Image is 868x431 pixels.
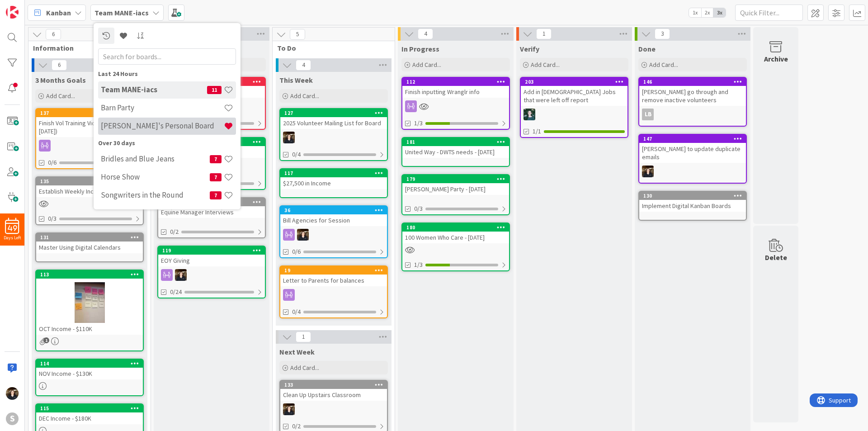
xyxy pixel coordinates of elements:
span: Done [638,44,656,53]
div: $27,500 in Income [280,177,387,189]
div: KS [280,403,387,415]
div: 131 [40,234,143,241]
span: 7 [210,155,222,163]
div: [PERSON_NAME] to update duplicate emails [639,143,746,163]
div: 137 [40,110,143,116]
h4: Team MANE-iacs [101,85,207,94]
div: 117$27,500 in Income [280,169,387,189]
span: 0/2 [292,422,301,431]
span: Support [19,1,41,12]
div: 181 [402,138,509,146]
span: This Week [279,76,313,85]
span: 4 [296,60,311,71]
div: 133 [280,381,387,389]
div: 179 [406,176,509,182]
div: 127 [280,109,387,117]
span: 0/6 [292,247,301,256]
div: KS [158,269,265,281]
span: 1 [536,28,552,39]
span: 0/24 [170,287,182,297]
div: 137 [36,109,143,117]
div: 146 [643,79,746,85]
div: 19 [284,267,387,274]
div: 19 [280,266,387,275]
img: KS [642,166,654,177]
div: 135Establish Weekly Income Reports [36,177,143,197]
div: Delete [765,252,787,263]
div: 130Implement Digital Kanban Boards [639,192,746,212]
span: Information [33,43,139,52]
div: 180100 Women Who Care - [DATE] [402,223,509,243]
div: Letter to Parents for balances [280,275,387,286]
div: 179 [402,175,509,183]
img: KS [6,387,19,400]
span: 7 [210,173,222,181]
div: 114 [36,360,143,368]
span: 6 [52,60,67,71]
span: 1/3 [414,118,423,128]
span: 0/6 [48,158,57,167]
div: 119EOY Giving [158,246,265,266]
span: 49 [8,225,17,232]
span: 1 [296,332,311,342]
div: Over 30 days [98,138,236,148]
div: 135 [40,178,143,185]
div: 146[PERSON_NAME] go through and remove inactive volunteers [639,78,746,106]
div: 115 [40,405,143,412]
span: 1 [43,337,49,343]
div: 147 [643,136,746,142]
div: 203 [521,78,627,86]
div: 113OCT Income - $110K [36,270,143,335]
img: KS [283,403,295,415]
div: KM [521,109,627,120]
div: 113 [36,270,143,279]
span: 3 [655,28,670,39]
div: Implement Digital Kanban Boards [639,200,746,212]
span: Add Card... [46,92,75,100]
span: 7 [210,191,222,199]
div: 133 [284,382,387,388]
span: To Do [277,43,383,52]
b: Team MANE-iacs [94,8,149,17]
div: 137Finish Vol Training Video Edits (By [DATE]) [36,109,143,137]
div: LB [642,109,654,120]
div: Finish inputting Wranglr info [402,86,509,98]
div: 112Finish inputting Wranglr info [402,78,509,98]
span: 0/4 [292,307,301,317]
div: United Way - DWTS needs - [DATE] [402,146,509,158]
span: Add Card... [412,61,441,69]
div: [PERSON_NAME] Party - [DATE] [402,183,509,195]
img: Visit kanbanzone.com [6,6,19,19]
img: KS [297,229,309,241]
span: 0/3 [48,214,57,223]
h4: Bridles and Blue Jeans [101,154,210,163]
div: 2025 Volunteer Mailing List for Board [280,117,387,129]
div: Equine Manager Interviews [158,206,265,218]
div: 112 [406,79,509,85]
h4: Songwriters in the Round [101,190,210,199]
div: KS [639,166,746,177]
div: 36 [284,207,387,213]
div: OCT Income - $110K [36,323,143,335]
div: 19Letter to Parents for balances [280,266,387,286]
div: 147[PERSON_NAME] to update duplicate emails [639,135,746,163]
div: 112 [402,78,509,86]
span: Add Card... [290,364,319,372]
div: 119 [162,247,265,254]
div: 135 [36,177,143,185]
input: Quick Filter... [735,5,803,21]
span: 6 [46,29,61,40]
span: Kanban [46,7,71,18]
span: 0/4 [292,150,301,159]
div: 117 [280,169,387,177]
div: DEC Income - $180K [36,412,143,424]
div: 115DEC Income - $180K [36,404,143,424]
div: 131Master Using Digital Calendars [36,233,143,253]
input: Search for boards... [98,48,236,65]
div: Clean Up Upstairs Classroom [280,389,387,401]
div: 36 [280,206,387,214]
div: NOV Income - $130K [36,368,143,379]
div: 181 [406,139,509,145]
span: Next Week [279,347,315,356]
div: 127 [284,110,387,116]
